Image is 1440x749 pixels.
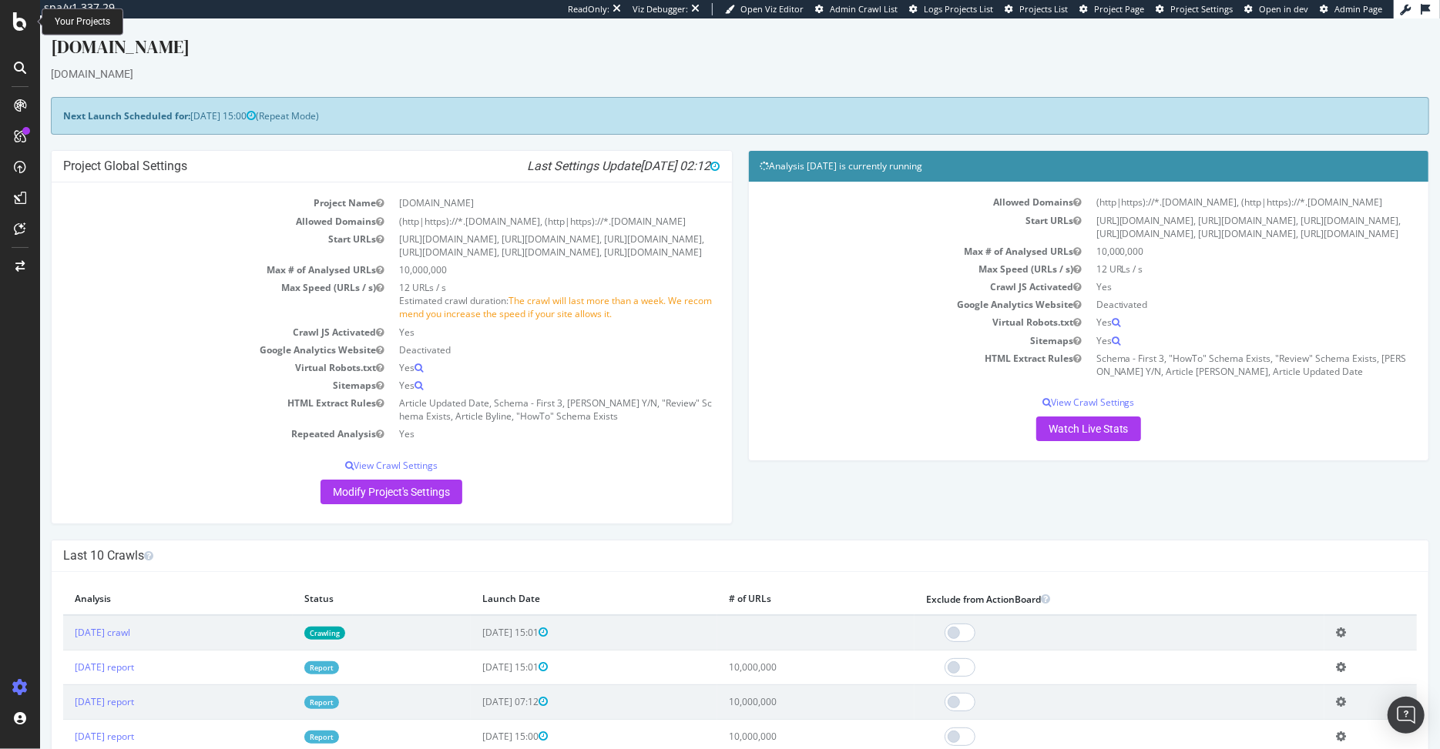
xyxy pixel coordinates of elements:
td: Google Analytics Website [720,277,1049,295]
a: Project Page [1079,3,1144,15]
div: Your Projects [55,15,110,28]
td: Yes [351,406,680,424]
a: [DATE] report [35,711,94,724]
p: View Crawl Settings [720,377,1378,390]
span: The crawl will last more than a week. We recommend you increase the speed if your site allows it. [359,276,672,302]
td: Project Name [23,176,351,193]
th: Status [253,565,431,597]
td: 10,000,000 [1049,224,1377,242]
td: 12 URLs / s Estimated crawl duration: [351,260,680,304]
td: Yes [351,340,680,358]
td: Virtual Robots.txt [23,340,351,358]
div: (Repeat Mode) [11,79,1389,116]
span: Logs Projects List [924,3,993,15]
th: # of URLs [677,565,874,597]
div: [DOMAIN_NAME] [11,48,1389,63]
span: Open in dev [1259,3,1308,15]
td: Yes [351,358,680,376]
div: ReadOnly: [568,3,609,15]
td: 10,000,000 [677,666,874,701]
h4: Project Global Settings [23,140,680,155]
h4: Analysis [DATE] is currently running [720,140,1378,155]
a: Report [264,712,299,725]
td: Deactivated [1049,277,1377,295]
span: Projects List [1019,3,1068,15]
td: HTML Extract Rules [720,331,1049,362]
div: Viz Debugger: [633,3,688,15]
td: [DOMAIN_NAME] [351,176,680,193]
h4: Last 10 Crawls [23,530,1377,545]
td: Article Updated Date, Schema - First 3, [PERSON_NAME] Y/N, "Review" Schema Exists, Article Byline... [351,376,680,406]
td: Schema - First 3, "HowTo" Schema Exists, "Review" Schema Exists, [PERSON_NAME] Y/N, Article [PERS... [1049,331,1377,362]
a: Admin Crawl List [815,3,898,15]
a: Admin Page [1320,3,1382,15]
a: Open Viz Editor [725,3,804,15]
td: 12 URLs / s [1049,242,1377,259]
td: Max Speed (URLs / s) [720,242,1049,259]
td: Max # of Analysed URLs [23,242,351,260]
td: HTML Extract Rules [23,376,351,406]
span: [DATE] 15:00 [150,91,216,104]
td: 10,000,000 [351,242,680,260]
a: [DATE] report [35,677,94,690]
a: Report [264,643,299,656]
a: Watch Live Stats [996,398,1101,423]
td: Repeated Analysis [23,406,351,424]
td: Sitemaps [23,358,351,376]
td: Yes [1049,295,1377,313]
td: Sitemaps [720,313,1049,331]
td: Crawl JS Activated [23,305,351,323]
a: Project Settings [1156,3,1233,15]
span: Project Page [1094,3,1144,15]
span: [DATE] 15:01 [442,642,508,655]
span: [DATE] 15:01 [442,607,508,620]
td: Yes [1049,259,1377,277]
td: Max # of Analysed URLs [720,224,1049,242]
span: [DATE] 15:00 [442,711,508,724]
p: View Crawl Settings [23,440,680,453]
th: Analysis [23,565,253,597]
span: Admin Page [1334,3,1382,15]
td: 10,000,000 [677,701,874,735]
td: Max Speed (URLs / s) [23,260,351,304]
td: 10,000,000 [677,631,874,666]
div: Open Intercom Messenger [1388,697,1425,734]
td: Google Analytics Website [23,323,351,340]
td: Deactivated [351,323,680,340]
td: Crawl JS Activated [720,259,1049,277]
strong: Next Launch Scheduled for: [23,91,150,104]
td: Start URLs [23,212,351,242]
span: [DATE] 07:12 [442,677,508,690]
a: [DATE] crawl [35,607,90,620]
a: Open in dev [1244,3,1308,15]
div: [DOMAIN_NAME] [11,15,1389,48]
a: [DATE] report [35,642,94,655]
td: [URL][DOMAIN_NAME], [URL][DOMAIN_NAME], [URL][DOMAIN_NAME], [URL][DOMAIN_NAME], [URL][DOMAIN_NAME... [1049,193,1377,224]
td: Yes [1049,313,1377,331]
span: Project Settings [1170,3,1233,15]
a: Projects List [1005,3,1068,15]
a: Crawling [264,608,305,621]
td: Virtual Robots.txt [720,295,1049,313]
td: [URL][DOMAIN_NAME], [URL][DOMAIN_NAME], [URL][DOMAIN_NAME], [URL][DOMAIN_NAME], [URL][DOMAIN_NAME... [351,212,680,242]
a: Report [264,677,299,690]
span: [DATE] 02:12 [601,140,680,155]
td: (http|https)://*.[DOMAIN_NAME], (http|https)://*.[DOMAIN_NAME] [351,194,680,212]
span: Admin Crawl List [830,3,898,15]
td: Allowed Domains [23,194,351,212]
a: Logs Projects List [909,3,993,15]
td: (http|https)://*.[DOMAIN_NAME], (http|https)://*.[DOMAIN_NAME] [1049,175,1377,192]
td: Yes [351,305,680,323]
th: Exclude from ActionBoard [874,565,1284,597]
a: Modify Project's Settings [280,461,422,486]
td: Start URLs [720,193,1049,224]
span: Open Viz Editor [740,3,804,15]
i: Last Settings Update [488,140,680,155]
td: Allowed Domains [720,175,1049,192]
th: Launch Date [431,565,677,597]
